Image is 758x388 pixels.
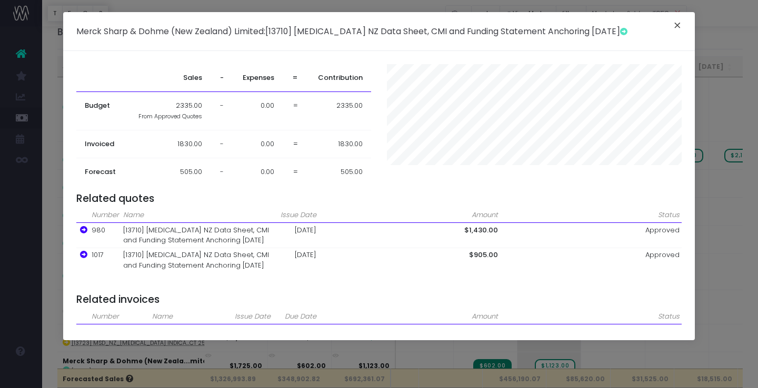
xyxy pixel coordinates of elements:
[89,309,150,324] th: Number
[500,248,682,272] td: Approved
[318,208,500,223] th: Amount
[76,293,682,305] h4: Related invoices
[138,113,202,121] span: From Approved Quotes
[273,309,318,324] th: Due Date
[283,130,306,158] td: =
[76,192,682,205] h4: Related quotes
[227,324,273,380] td: [DATE]
[307,130,371,158] td: 1830.00
[307,64,371,92] th: Contribution
[318,222,500,248] td: $1,430.00
[76,130,126,158] th: Invoiced
[76,25,627,37] h5: :
[89,324,150,380] td: INV-4993
[273,222,318,248] td: [DATE]
[211,92,232,130] td: -
[150,309,227,324] th: Name
[211,64,232,92] th: -
[126,158,211,186] td: 505.00
[666,18,689,35] button: Close
[318,324,500,380] td: $925.00
[307,158,371,186] td: 505.00
[307,92,371,130] td: 2335.00
[283,64,306,92] th: =
[500,324,682,380] td: Awaiting Payment
[232,158,283,186] td: 0.00
[500,309,682,324] th: Status
[150,324,227,380] td: [13710] [MEDICAL_DATA] NZ Data Sheet, CMI and Funding Statement Anchoring [DATE]
[273,208,318,223] th: Issue Date
[232,64,283,92] th: Expenses
[232,130,283,158] td: 0.00
[89,222,121,248] td: 980
[176,100,202,111] span: 2335.00
[273,248,318,272] td: [DATE]
[265,25,627,37] span: [13710] [MEDICAL_DATA] NZ Data Sheet, CMI and Funding Statement Anchoring [DATE]
[211,130,232,158] td: -
[121,208,273,223] th: Name
[76,92,126,130] th: Budget
[76,158,126,186] th: Forecast
[500,222,682,248] td: Approved
[318,309,500,324] th: Amount
[283,92,306,130] td: =
[227,309,273,324] th: Issue Date
[76,25,264,37] span: Merck Sharp & Dohme (New Zealand) Limited
[89,248,121,272] td: 1017
[126,64,211,92] th: Sales
[126,130,211,158] td: 1830.00
[283,158,306,186] td: =
[121,248,273,272] td: [13710] [MEDICAL_DATA] NZ Data Sheet, CMI and Funding Statement Anchoring [DATE]
[318,248,500,272] td: $905.00
[121,222,273,248] td: [13710] [MEDICAL_DATA] NZ Data Sheet, CMI and Funding Statement Anchoring [DATE]
[500,208,682,223] th: Status
[89,208,121,223] th: Number
[211,158,232,186] td: -
[273,324,318,380] td: [DATE]
[232,92,283,130] td: 0.00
